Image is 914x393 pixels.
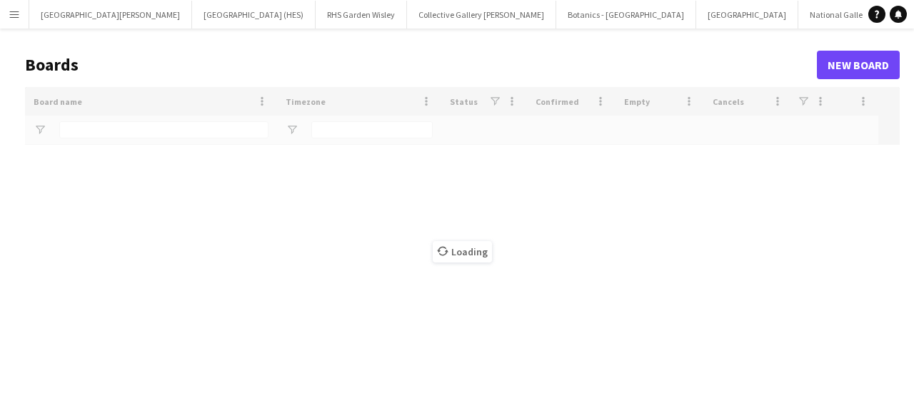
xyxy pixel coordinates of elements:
button: [GEOGRAPHIC_DATA] [696,1,798,29]
button: National Gallery (NG) [798,1,900,29]
span: Loading [433,241,492,262]
a: New Board [817,51,900,79]
button: [GEOGRAPHIC_DATA][PERSON_NAME] [29,1,192,29]
button: Collective Gallery [PERSON_NAME] [407,1,556,29]
button: RHS Garden Wisley [316,1,407,29]
h1: Boards [25,54,817,76]
button: [GEOGRAPHIC_DATA] (HES) [192,1,316,29]
button: Botanics - [GEOGRAPHIC_DATA] [556,1,696,29]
